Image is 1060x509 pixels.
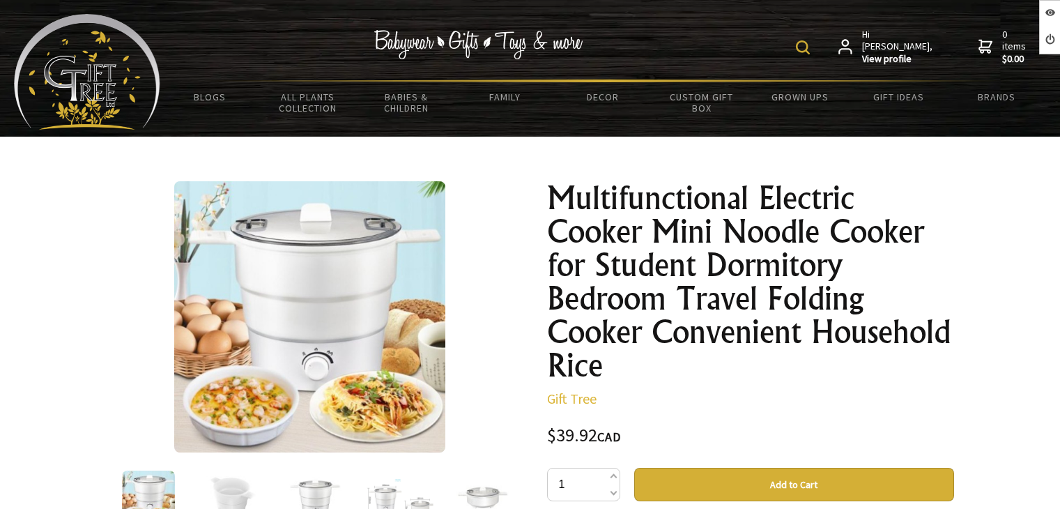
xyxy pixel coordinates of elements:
[547,390,597,407] a: Gift Tree
[978,29,1029,66] a: 0 items$0.00
[796,40,810,54] img: product search
[862,29,934,66] span: Hi [PERSON_NAME],
[597,429,621,445] span: CAD
[259,82,357,123] a: All Plants Collection
[160,82,259,112] a: BLOGS
[174,181,445,453] img: Multifunctional Electric Cooker Mini Noodle Cooker for Student Dormitory Bedroom Travel Folding C...
[751,82,849,112] a: Grown Ups
[374,30,583,59] img: Babywear - Gifts - Toys & more
[456,82,554,112] a: Family
[850,82,948,112] a: Gift Ideas
[652,82,751,123] a: Custom Gift Box
[357,82,455,123] a: Babies & Children
[1002,53,1029,66] strong: $0.00
[554,82,652,112] a: Decor
[1002,28,1029,66] span: 0 items
[547,427,954,446] div: $39.92
[14,14,160,130] img: Babyware - Gifts - Toys and more...
[948,82,1046,112] a: Brands
[862,53,934,66] strong: View profile
[634,468,954,501] button: Add to Cart
[547,181,954,382] h1: Multifunctional Electric Cooker Mini Noodle Cooker for Student Dormitory Bedroom Travel Folding C...
[838,29,934,66] a: Hi [PERSON_NAME],View profile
